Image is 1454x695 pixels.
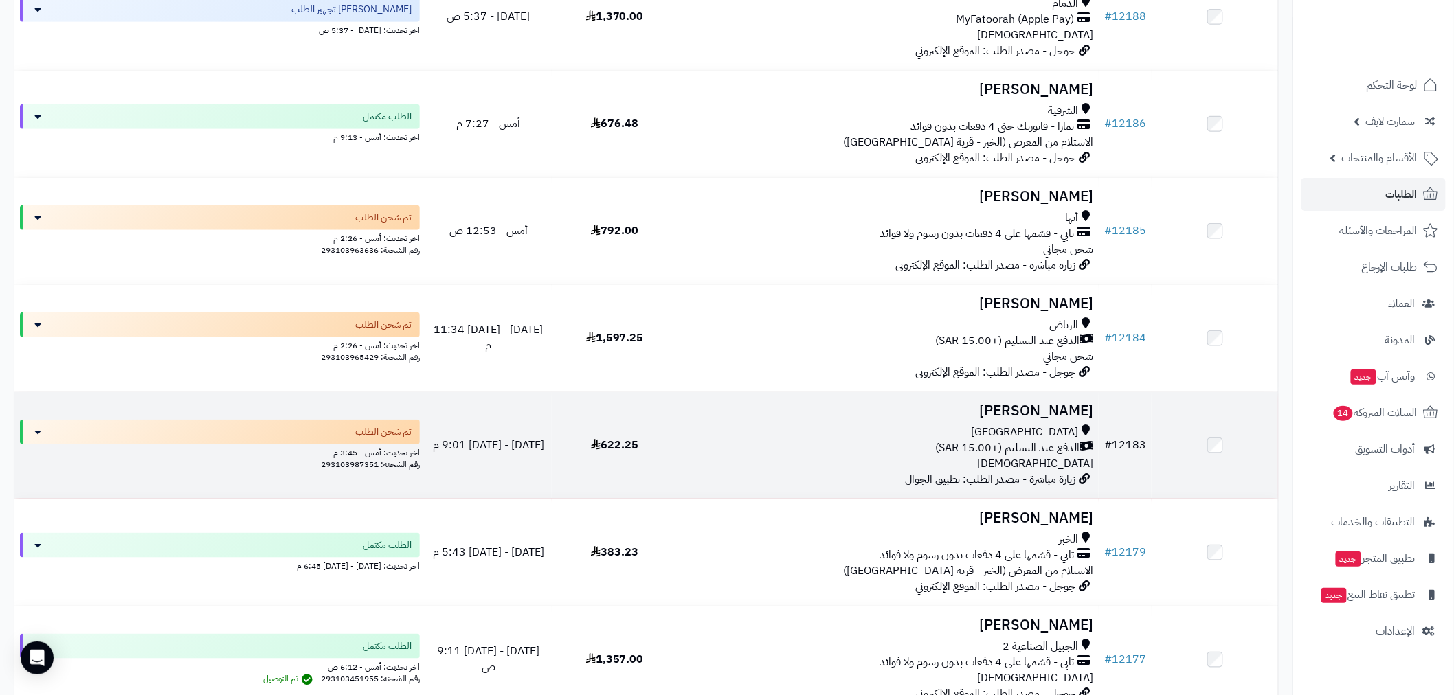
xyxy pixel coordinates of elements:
[1301,542,1446,575] a: تطبيق المتجرجديد
[1386,185,1418,204] span: الطلبات
[880,547,1074,563] span: تابي - قسّمها على 4 دفعات بدون رسوم ولا فوائد
[591,437,638,453] span: 622.25
[21,641,54,674] div: Open Intercom Messenger
[1336,551,1361,567] span: جديد
[1104,330,1146,346] a: #12184
[1342,148,1418,168] span: الأقسام والمنتجات
[456,115,520,132] span: أمس - 7:27 م
[684,510,1093,526] h3: [PERSON_NAME]
[1334,406,1353,421] span: 14
[363,110,412,124] span: الطلب مكتمل
[1356,440,1416,459] span: أدوات التسويق
[591,115,638,132] span: 676.48
[977,27,1093,43] span: [DEMOGRAPHIC_DATA]
[1334,549,1416,568] span: تطبيق المتجر
[1043,241,1093,258] span: شحن مجاني
[1104,544,1146,560] a: #12179
[1320,585,1416,604] span: تطبيق نقاط البيع
[1104,437,1146,453] a: #12183
[915,43,1075,59] span: جوجل - مصدر الطلب: الموقع الإلكتروني
[434,321,543,354] span: [DATE] - [DATE] 11:34 م
[433,437,544,453] span: [DATE] - [DATE] 9:01 م
[1301,396,1446,429] a: السلات المتروكة14
[684,403,1093,419] h3: [PERSON_NAME]
[1104,115,1112,132] span: #
[355,318,412,332] span: تم شحن الطلب
[910,119,1074,135] span: تمارا - فاتورتك حتى 4 دفعات بدون فوائد
[1104,223,1112,239] span: #
[1385,330,1416,350] span: المدونة
[447,8,530,25] span: [DATE] - 5:37 ص
[1301,323,1446,356] a: المدونة
[1104,8,1146,25] a: #12188
[1104,651,1146,668] a: #12177
[843,562,1093,579] span: الاستلام من المعرض (الخبر - قرية [GEOGRAPHIC_DATA])
[20,444,420,459] div: اخر تحديث: أمس - 3:45 م
[591,544,638,560] span: 383.23
[1104,330,1112,346] span: #
[1059,532,1078,547] span: الخبر
[20,659,420,673] div: اخر تحديث: أمس - 6:12 ص
[591,223,638,239] span: 792.00
[1301,469,1446,502] a: التقارير
[355,211,412,225] span: تم شحن الطلب
[684,82,1093,98] h3: [PERSON_NAME]
[20,22,420,36] div: اخر تحديث: [DATE] - 5:37 ص
[363,639,412,653] span: الطلب مكتمل
[1321,588,1347,603] span: جديد
[586,8,644,25] span: 1,370.00
[1367,76,1418,95] span: لوحة التحكم
[1104,651,1112,668] span: #
[905,471,1075,488] span: زيارة مباشرة - مصدر الطلب: تطبيق الجوال
[684,189,1093,205] h3: [PERSON_NAME]
[1301,505,1446,538] a: التطبيقات والخدمات
[1332,403,1418,422] span: السلات المتروكة
[20,558,420,572] div: اخر تحديث: [DATE] - [DATE] 6:45 م
[363,538,412,552] span: الطلب مكتمل
[263,672,316,685] span: تم التوصيل
[935,333,1080,349] span: الدفع عند التسليم (+15.00 SAR)
[1301,433,1446,466] a: أدوات التسويق
[1350,367,1416,386] span: وآتس آب
[1301,578,1446,611] a: تطبيق نقاط البيعجديد
[291,3,412,16] span: [PERSON_NAME] تجهيز الطلب
[433,544,544,560] span: [DATE] - [DATE] 5:43 م
[321,351,420,363] span: رقم الشحنة: 293103965429
[1332,512,1416,532] span: التطبيقات والخدمات
[1301,251,1446,284] a: طلبات الإرجاع
[935,440,1080,456] span: الدفع عند التسليم (+15.00 SAR)
[956,12,1074,27] span: MyFatoorah (Apple Pay)
[449,223,528,239] span: أمس - 12:53 ص
[977,670,1093,686] span: [DEMOGRAPHIC_DATA]
[880,654,1074,670] span: تابي - قسّمها على 4 دفعات بدون رسوم ولا فوائد
[1366,112,1416,131] span: سمارت لايف
[1104,223,1146,239] a: #12185
[684,296,1093,312] h3: [PERSON_NAME]
[321,458,420,470] span: رقم الشحنة: 293103987351
[1340,221,1418,240] span: المراجعات والأسئلة
[437,643,539,675] span: [DATE] - [DATE] 9:11 ص
[1104,544,1112,560] span: #
[1362,258,1418,277] span: طلبات الإرجاع
[1104,437,1112,453] span: #
[1104,115,1146,132] a: #12186
[1065,210,1078,226] span: أبها
[1301,178,1446,211] a: الطلبات
[843,134,1093,150] span: الاستلام من المعرض (الخبر - قرية [GEOGRAPHIC_DATA])
[684,617,1093,633] h3: [PERSON_NAME]
[895,257,1075,273] span: زيارة مباشرة - مصدر الطلب: الموقع الإلكتروني
[586,651,644,668] span: 1,357.00
[1389,476,1416,495] span: التقارير
[1301,360,1446,393] a: وآتس آبجديد
[321,244,420,256] span: رقم الشحنة: 293103963636
[1351,369,1376,385] span: جديد
[1301,214,1446,247] a: المراجعات والأسئلة
[1301,69,1446,102] a: لوحة التحكم
[20,129,420,144] div: اخر تحديث: أمس - 9:13 م
[586,330,644,346] span: 1,597.25
[321,672,420,685] span: رقم الشحنة: 293103451955
[1376,622,1416,641] span: الإعدادات
[355,425,412,439] span: تم شحن الطلب
[915,578,1075,595] span: جوجل - مصدر الطلب: الموقع الإلكتروني
[971,424,1078,440] span: [GEOGRAPHIC_DATA]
